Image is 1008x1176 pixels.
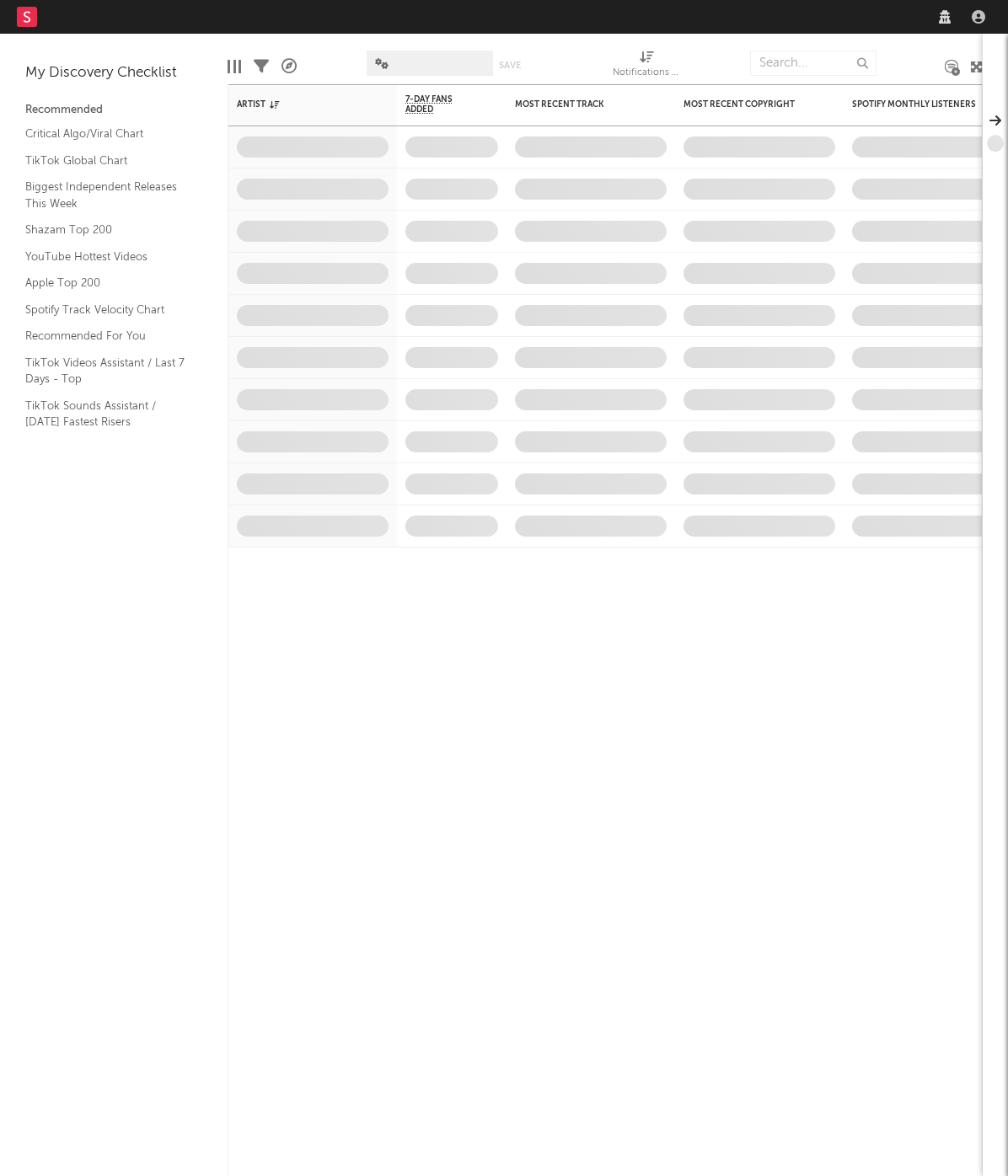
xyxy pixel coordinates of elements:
[254,42,269,91] div: Filters
[499,61,521,70] button: Save
[684,99,810,110] div: Most Recent Copyright
[25,248,185,266] a: YouTube Hottest Videos
[228,42,241,91] div: Edit Columns
[25,301,185,319] a: Spotify Track Velocity Chart
[852,99,979,110] div: Spotify Monthly Listeners
[750,51,877,76] input: Search...
[237,99,363,110] div: Artist
[25,354,185,388] a: TikTok Videos Assistant / Last 7 Days - Top
[25,125,185,143] a: Critical Algo/Viral Chart
[515,99,641,110] div: Most Recent Track
[405,94,473,115] span: 7-Day Fans Added
[25,152,185,170] a: TikTok Global Chart
[25,178,185,212] a: Biggest Independent Releases This Week
[25,221,185,239] a: Shazam Top 200
[613,63,680,83] div: Notifications (Artist)
[281,42,297,91] div: A&R Pipeline
[25,274,185,292] a: Apple Top 200
[613,42,680,91] div: Notifications (Artist)
[25,327,185,345] a: Recommended For You
[25,63,202,83] div: My Discovery Checklist
[25,397,185,431] a: TikTok Sounds Assistant / [DATE] Fastest Risers
[25,100,202,120] div: Recommended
